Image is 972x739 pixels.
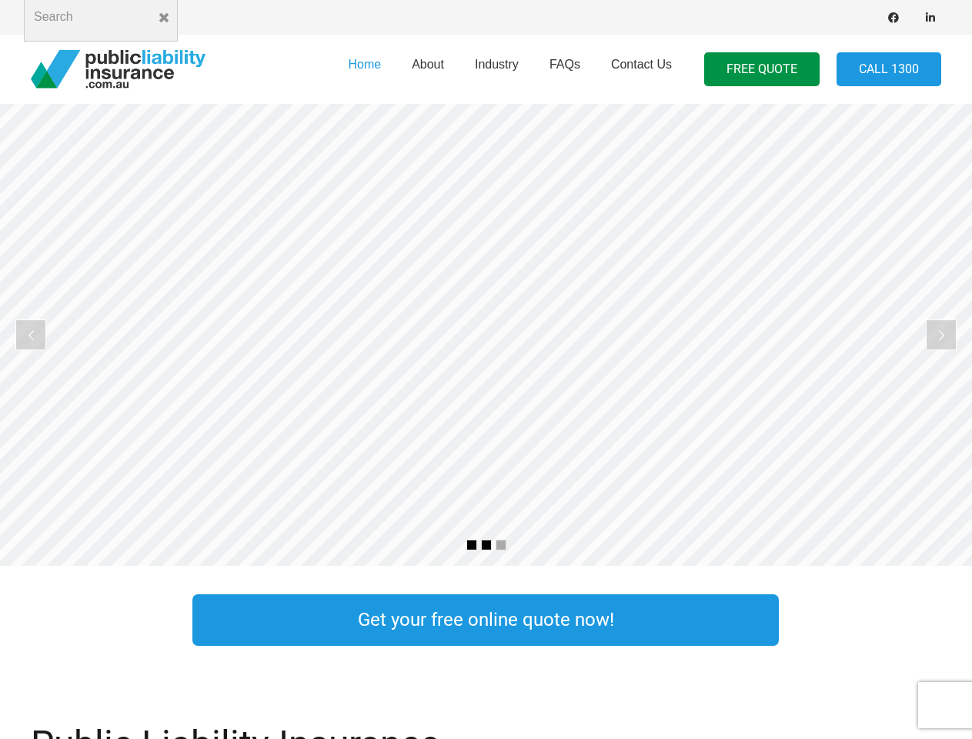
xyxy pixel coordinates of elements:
span: About [412,58,444,71]
a: Home [332,30,396,109]
a: Contact Us [596,30,687,109]
a: FREE QUOTE [704,52,820,87]
a: pli_logotransparent [31,50,205,89]
a: LinkedIn [920,7,941,28]
span: Contact Us [611,58,672,71]
a: Facebook [883,7,904,28]
span: FAQs [549,58,580,71]
a: Link [810,590,971,650]
a: Call 1300 [837,52,941,87]
button: Close [150,4,178,32]
a: About [396,30,459,109]
a: Get your free online quote now! [192,594,779,646]
span: Home [348,58,381,71]
a: Industry [459,30,534,109]
span: Industry [475,58,519,71]
a: FAQs [534,30,596,109]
